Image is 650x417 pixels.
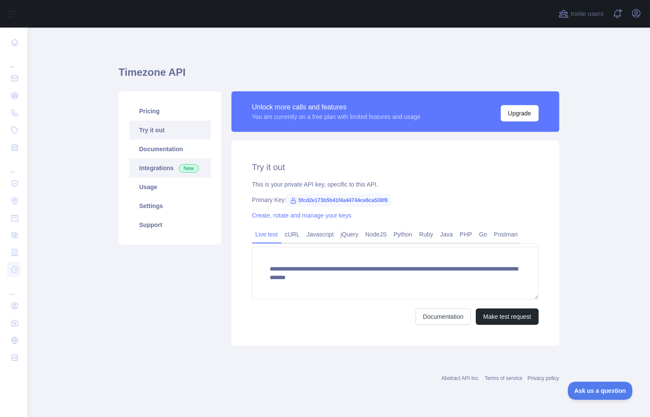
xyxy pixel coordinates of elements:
[129,177,211,196] a: Usage
[437,227,456,241] a: Java
[252,212,351,219] a: Create, rotate and manage your keys
[129,159,211,177] a: Integrations New
[129,196,211,215] a: Settings
[119,65,559,86] h1: Timezone API
[390,227,416,241] a: Python
[568,382,633,400] iframe: Toggle Customer Support
[281,227,303,241] a: cURL
[362,227,390,241] a: NodeJS
[7,279,21,296] div: ...
[303,227,337,241] a: Javascript
[252,196,539,204] div: Primary Key:
[476,308,538,325] button: Make test request
[7,157,21,174] div: ...
[129,121,211,140] a: Try it out
[179,164,199,173] span: New
[416,227,437,241] a: Ruby
[252,227,281,241] a: Live test
[129,102,211,121] a: Pricing
[337,227,362,241] a: jQuery
[501,105,539,121] button: Upgrade
[570,9,604,19] span: Invite users
[475,227,490,241] a: Go
[441,375,480,381] a: Abstract API Inc.
[129,215,211,234] a: Support
[527,375,559,381] a: Privacy policy
[485,375,522,381] a: Terms of service
[129,140,211,159] a: Documentation
[490,227,521,241] a: Postman
[252,102,421,112] div: Unlock more calls and features
[456,227,476,241] a: PHP
[286,194,391,207] span: 5fcd2e173b5b41f4a44744ce6ca538f8
[252,112,421,121] div: You are currently on a free plan with limited features and usage
[252,180,539,189] div: This is your private API key, specific to this API.
[557,7,605,21] button: Invite users
[416,308,471,325] a: Documentation
[7,52,21,69] div: ...
[252,161,539,173] h2: Try it out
